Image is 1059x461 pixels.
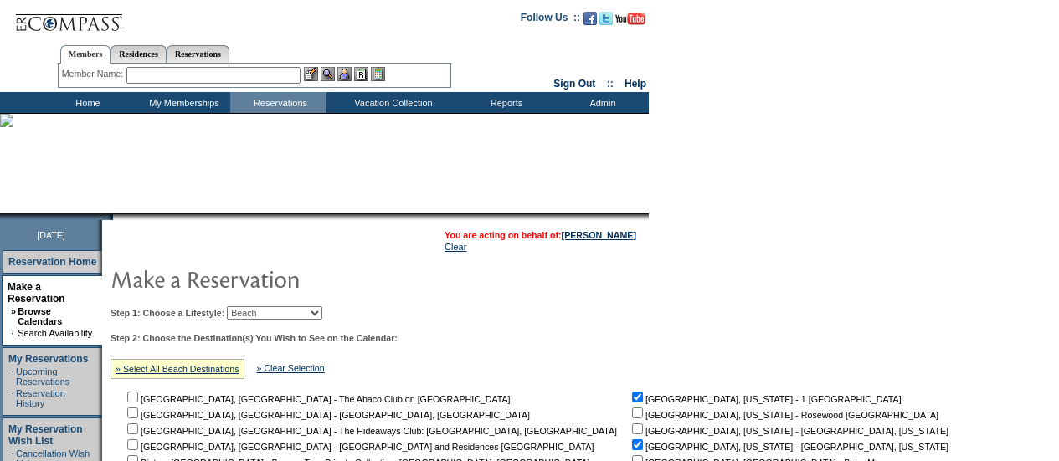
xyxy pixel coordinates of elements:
a: Clear [445,242,466,252]
td: · [11,328,16,338]
a: My Reservation Wish List [8,423,83,447]
a: Become our fan on Facebook [583,17,597,27]
a: Browse Calendars [18,306,62,326]
nobr: [GEOGRAPHIC_DATA], [GEOGRAPHIC_DATA] - The Abaco Club on [GEOGRAPHIC_DATA] [124,394,511,404]
a: Upcoming Reservations [16,366,69,387]
a: My Reservations [8,353,88,365]
a: » Select All Beach Destinations [116,364,239,374]
nobr: [GEOGRAPHIC_DATA], [GEOGRAPHIC_DATA] - [GEOGRAPHIC_DATA] and Residences [GEOGRAPHIC_DATA] [124,442,594,452]
a: Residences [111,45,167,63]
img: Subscribe to our YouTube Channel [615,13,645,25]
img: Follow us on Twitter [599,12,613,25]
a: [PERSON_NAME] [562,230,636,240]
span: You are acting on behalf of: [445,230,636,240]
nobr: [GEOGRAPHIC_DATA], [GEOGRAPHIC_DATA] - The Hideaways Club: [GEOGRAPHIC_DATA], [GEOGRAPHIC_DATA] [124,426,617,436]
td: Reports [456,92,553,113]
nobr: [GEOGRAPHIC_DATA], [US_STATE] - Rosewood [GEOGRAPHIC_DATA] [629,410,938,420]
b: Step 2: Choose the Destination(s) You Wish to See on the Calendar: [111,333,398,343]
img: promoShadowLeftCorner.gif [107,213,113,220]
a: Members [60,45,111,64]
img: b_edit.gif [304,67,318,81]
img: pgTtlMakeReservation.gif [111,262,445,295]
img: b_calculator.gif [371,67,385,81]
td: Vacation Collection [326,92,456,113]
a: Reservation Home [8,256,96,268]
td: Home [38,92,134,113]
b: Step 1: Choose a Lifestyle: [111,308,224,318]
a: Search Availability [18,328,92,338]
td: · [12,388,14,408]
a: Make a Reservation [8,281,65,305]
a: Reservation History [16,388,65,408]
b: » [11,306,16,316]
nobr: [GEOGRAPHIC_DATA], [GEOGRAPHIC_DATA] - [GEOGRAPHIC_DATA], [GEOGRAPHIC_DATA] [124,410,530,420]
td: Follow Us :: [521,10,580,30]
a: Help [625,78,646,90]
td: My Memberships [134,92,230,113]
nobr: [GEOGRAPHIC_DATA], [US_STATE] - 1 [GEOGRAPHIC_DATA] [629,394,902,404]
img: Become our fan on Facebook [583,12,597,25]
a: Follow us on Twitter [599,17,613,27]
a: Subscribe to our YouTube Channel [615,17,645,27]
td: · [12,366,14,387]
img: Impersonate [337,67,352,81]
img: Reservations [354,67,368,81]
span: :: [607,78,614,90]
a: Sign Out [553,78,595,90]
nobr: [GEOGRAPHIC_DATA], [US_STATE] - [GEOGRAPHIC_DATA], [US_STATE] [629,442,948,452]
td: Reservations [230,92,326,113]
a: » Clear Selection [257,363,325,373]
span: [DATE] [37,230,65,240]
div: Member Name: [62,67,126,81]
nobr: [GEOGRAPHIC_DATA], [US_STATE] - [GEOGRAPHIC_DATA], [US_STATE] [629,426,948,436]
img: blank.gif [113,213,115,220]
img: View [321,67,335,81]
td: Admin [553,92,649,113]
a: Reservations [167,45,229,63]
